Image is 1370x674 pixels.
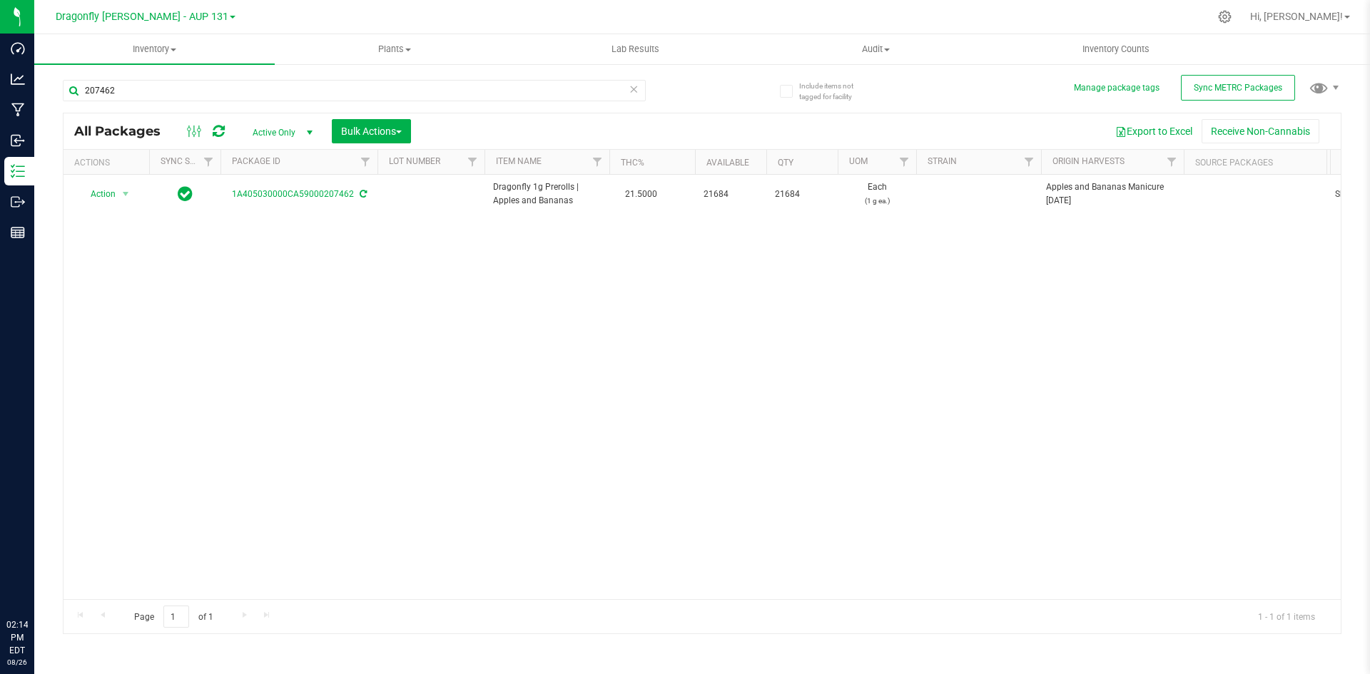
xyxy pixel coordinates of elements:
span: Lab Results [592,43,679,56]
inline-svg: Outbound [11,195,25,209]
div: Apples and Bananas Manicure [DATE] [1046,180,1179,208]
span: 21.5000 [618,184,664,205]
a: Lab Results [515,34,756,64]
span: Bulk Actions [341,126,402,137]
p: 02:14 PM EDT [6,618,28,657]
button: Export to Excel [1106,119,1202,143]
a: Strain [928,156,957,166]
a: 1A405030000CA59000207462 [232,189,354,199]
a: Filter [893,150,916,174]
button: Manage package tags [1074,82,1160,94]
a: Lot Number [389,156,440,166]
a: Item Name [496,156,542,166]
inline-svg: Inbound [11,133,25,148]
span: All Packages [74,123,175,139]
button: Bulk Actions [332,119,411,143]
a: Sync Status [161,156,215,166]
span: Hi, [PERSON_NAME]! [1250,11,1343,22]
a: Filter [461,150,484,174]
span: Action [78,184,116,204]
span: Page of 1 [122,606,225,628]
a: Audit [756,34,996,64]
span: Plants [275,43,514,56]
button: Receive Non-Cannabis [1202,119,1319,143]
div: Manage settings [1216,10,1234,24]
span: Include items not tagged for facility [799,81,871,102]
span: 1 - 1 of 1 items [1247,606,1326,627]
button: Sync METRC Packages [1181,75,1295,101]
span: Audit [756,43,995,56]
a: Origin Harvests [1052,156,1125,166]
input: 1 [163,606,189,628]
a: Available [706,158,749,168]
a: Filter [1160,150,1184,174]
a: Filter [354,150,377,174]
iframe: Resource center [14,560,57,603]
span: Sync METRC Packages [1194,83,1282,93]
span: Dragonfly 1g Prerolls | Apples and Bananas [493,180,601,208]
span: 21684 [704,188,758,201]
a: Filter [197,150,220,174]
inline-svg: Reports [11,225,25,240]
a: Filter [1018,150,1041,174]
p: 08/26 [6,657,28,668]
span: Each [846,180,908,208]
span: Inventory [34,43,275,56]
span: 21684 [775,188,829,201]
span: In Sync [178,184,193,204]
a: Package ID [232,156,280,166]
span: Dragonfly [PERSON_NAME] - AUP 131 [56,11,228,23]
p: (1 g ea.) [846,194,908,208]
span: Inventory Counts [1063,43,1169,56]
inline-svg: Inventory [11,164,25,178]
a: Filter [586,150,609,174]
inline-svg: Analytics [11,72,25,86]
th: Source Packages [1184,150,1326,175]
span: Clear [629,80,639,98]
inline-svg: Dashboard [11,41,25,56]
span: select [117,184,135,204]
a: Qty [778,158,793,168]
iframe: Resource center unread badge [42,558,59,575]
a: THC% [621,158,644,168]
input: Search Package ID, Item Name, SKU, Lot or Part Number... [63,80,646,101]
span: Sync from Compliance System [357,189,367,199]
a: Plants [275,34,515,64]
a: Inventory Counts [996,34,1237,64]
a: UOM [849,156,868,166]
div: Actions [74,158,143,168]
a: Inventory [34,34,275,64]
inline-svg: Manufacturing [11,103,25,117]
